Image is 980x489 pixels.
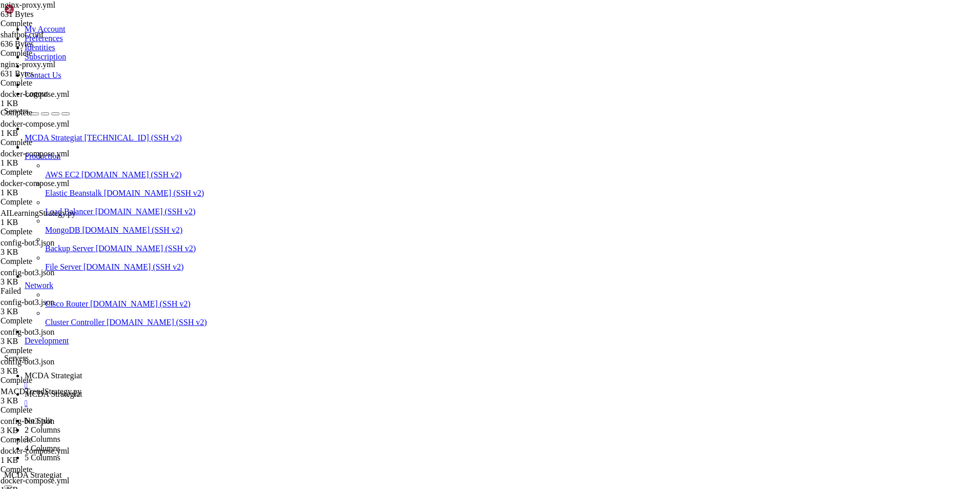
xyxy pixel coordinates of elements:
div: 3 KB [1,426,98,435]
span: config-bot3.json [1,298,54,307]
div: 631 Bytes [1,10,98,19]
div: 1 KB [1,99,98,108]
div: 1 KB [1,456,98,465]
div: Complete [1,19,98,28]
div: 3 KB [1,366,98,376]
div: 3 KB [1,337,98,346]
span: docker-compose.yml [1,90,69,98]
div: 636 Bytes [1,39,98,49]
div: 1 KB [1,129,98,138]
span: MACDTrendStrategy.py [1,387,81,396]
div: Complete [1,197,98,207]
div: 1 KB [1,218,98,227]
span: nginx-proxy.yml [1,1,55,9]
span: nginx-proxy.yml [1,60,98,78]
div: Failed [1,287,98,296]
span: docker-compose.yml [1,119,69,128]
div: 3 KB [1,277,98,287]
span: shaftbot.conf [1,30,98,49]
span: config-bot3.json [1,328,98,346]
div: 3 KB [1,396,98,405]
span: config-bot3.json [1,298,98,316]
span: docker-compose.yml [1,446,98,465]
div: Complete [1,257,98,266]
div: 3 KB [1,307,98,316]
div: Complete [1,376,98,385]
div: Complete [1,405,98,415]
span: nginx-proxy.yml [1,60,55,69]
div: Complete [1,108,98,117]
div: Complete [1,49,98,58]
span: docker-compose.yml [1,149,69,158]
div: 1 KB [1,188,98,197]
span: docker-compose.yml [1,119,98,138]
span: config-bot3.json [1,238,54,247]
div: 3 KB [1,248,98,257]
div: Complete [1,346,98,355]
div: Complete [1,168,98,177]
span: config-bot3.json [1,357,54,366]
span: MACDTrendStrategy.py [1,387,98,405]
div: 1 KB [1,158,98,168]
span: docker-compose.yml [1,476,69,485]
span: config-bot3.json [1,268,98,287]
span: AILearningStrategy.py [1,209,98,227]
span: config-bot3.json [1,268,54,277]
div: 631 Bytes [1,69,98,78]
div: Complete [1,138,98,147]
div: Complete [1,227,98,236]
span: config-bot3.json [1,417,98,435]
span: config-bot3.json [1,238,98,257]
span: shaftbot.conf [1,30,44,39]
div: Complete [1,435,98,444]
span: docker-compose.yml [1,179,98,197]
span: docker-compose.yml [1,149,98,168]
span: nginx-proxy.yml [1,1,98,19]
span: config-bot3.json [1,357,98,376]
span: docker-compose.yml [1,179,69,188]
span: docker-compose.yml [1,90,98,108]
span: AILearningStrategy.py [1,209,76,217]
span: config-bot3.json [1,328,54,336]
div: Complete [1,78,98,88]
div: Complete [1,316,98,325]
div: Complete [1,465,98,474]
span: docker-compose.yml [1,446,69,455]
span: config-bot3.json [1,417,54,425]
